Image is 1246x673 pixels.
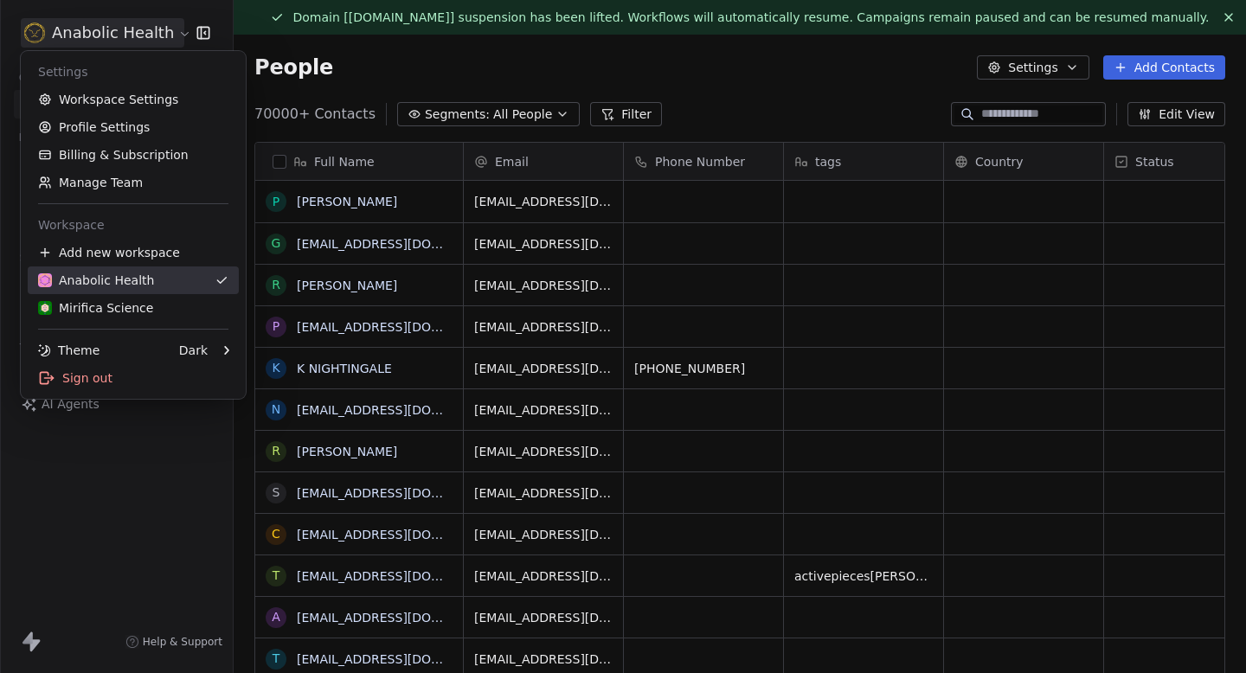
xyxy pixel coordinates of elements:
[28,141,239,169] a: Billing & Subscription
[28,239,239,266] div: Add new workspace
[38,299,153,317] div: Mirifica Science
[179,342,208,359] div: Dark
[28,58,239,86] div: Settings
[28,113,239,141] a: Profile Settings
[38,301,52,315] img: MIRIFICA%20science_logo_icon-big.png
[38,273,52,287] img: Anabolic-Health-Icon-192.png
[28,211,239,239] div: Workspace
[38,272,154,289] div: Anabolic Health
[28,169,239,196] a: Manage Team
[28,86,239,113] a: Workspace Settings
[38,342,100,359] div: Theme
[28,364,239,392] div: Sign out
